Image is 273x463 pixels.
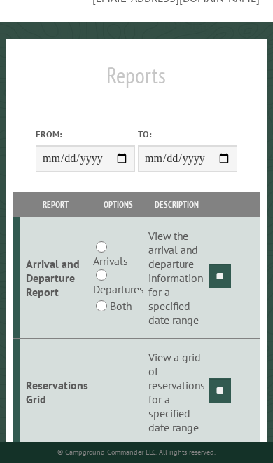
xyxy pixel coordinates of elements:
td: Reservations Grid [20,339,90,446]
td: View a grid of reservations for a specified date range [146,339,207,446]
label: Both [110,297,132,314]
th: Report [20,192,90,217]
label: From: [36,128,135,141]
h1: Reports [13,62,259,100]
td: Arrival and Departure Report [20,217,90,339]
th: Options [90,192,146,217]
label: To: [138,128,237,141]
td: View the arrival and departure information for a specified date range [146,217,207,339]
label: Arrivals [93,253,128,269]
th: Description [146,192,207,217]
small: © Campground Commander LLC. All rights reserved. [57,448,216,457]
label: Departures [93,281,144,297]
